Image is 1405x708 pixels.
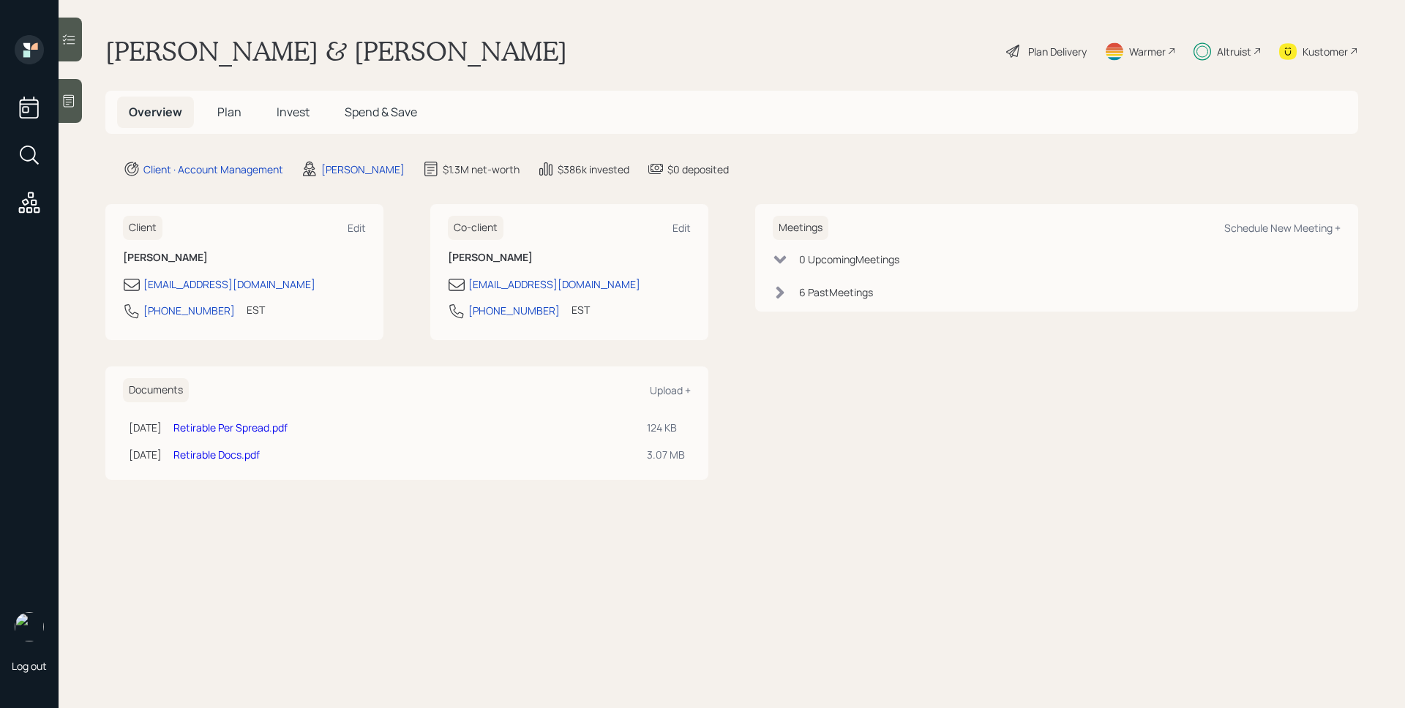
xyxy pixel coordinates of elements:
[105,35,567,67] h1: [PERSON_NAME] & [PERSON_NAME]
[572,302,590,317] div: EST
[667,162,729,177] div: $0 deposited
[1129,44,1166,59] div: Warmer
[468,276,640,292] div: [EMAIL_ADDRESS][DOMAIN_NAME]
[129,104,182,120] span: Overview
[448,216,503,240] h6: Co-client
[647,447,685,462] div: 3.07 MB
[129,447,162,462] div: [DATE]
[247,302,265,317] div: EST
[277,104,310,120] span: Invest
[173,421,288,434] a: Retirable Per Spread.pdf
[1217,44,1251,59] div: Altruist
[799,252,899,267] div: 0 Upcoming Meeting s
[443,162,520,177] div: $1.3M net-worth
[123,216,162,240] h6: Client
[650,383,691,397] div: Upload +
[647,420,685,435] div: 124 KB
[448,252,691,264] h6: [PERSON_NAME]
[12,659,47,673] div: Log out
[129,420,162,435] div: [DATE]
[143,162,283,177] div: Client · Account Management
[173,448,260,462] a: Retirable Docs.pdf
[1224,221,1341,235] div: Schedule New Meeting +
[348,221,366,235] div: Edit
[672,221,691,235] div: Edit
[773,216,828,240] h6: Meetings
[217,104,241,120] span: Plan
[143,303,235,318] div: [PHONE_NUMBER]
[143,276,315,292] div: [EMAIL_ADDRESS][DOMAIN_NAME]
[799,285,873,300] div: 6 Past Meeting s
[1028,44,1087,59] div: Plan Delivery
[345,104,417,120] span: Spend & Save
[123,252,366,264] h6: [PERSON_NAME]
[558,162,629,177] div: $386k invested
[321,162,405,177] div: [PERSON_NAME]
[1303,44,1348,59] div: Kustomer
[468,303,560,318] div: [PHONE_NUMBER]
[123,378,189,402] h6: Documents
[15,612,44,641] img: james-distasi-headshot.png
